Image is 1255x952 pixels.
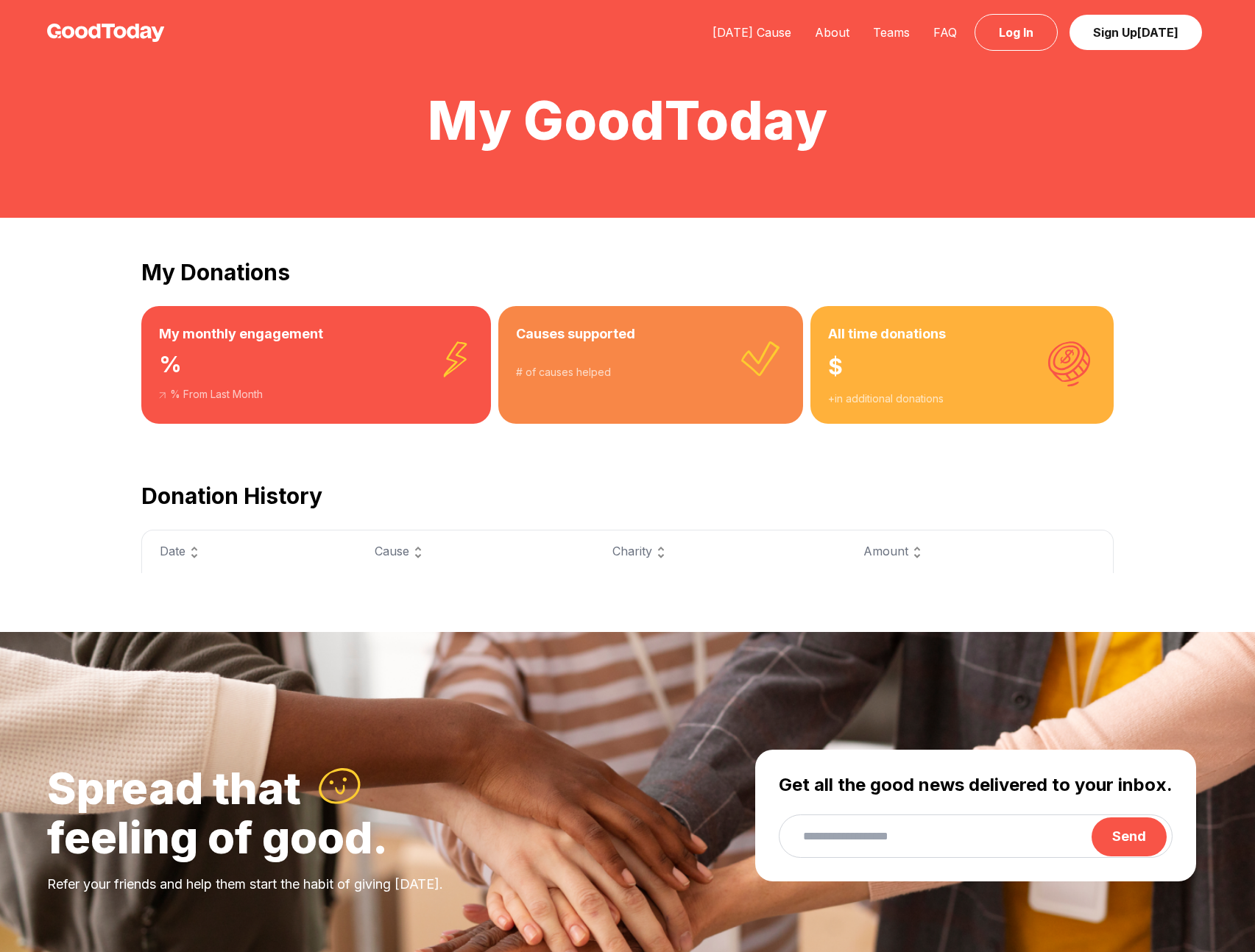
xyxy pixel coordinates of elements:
img: GoodToday [47,24,165,42]
h3: My monthly engagement [159,324,473,344]
button: Send [1092,817,1167,856]
h2: Spread that feeling of good. [47,766,740,859]
h3: Causes supported [516,324,785,344]
div: Amount [863,542,1095,561]
span: Refer your friends and help them start the habit of giving [DATE]. [47,876,443,892]
a: About [803,25,861,40]
div: % [159,344,473,387]
span: [DATE] [1137,25,1178,40]
a: Log In [975,14,1058,51]
div: Cause [375,542,577,561]
div: Charity [612,542,829,561]
h2: My Donations [141,259,1114,285]
div: $ [828,344,1096,391]
a: [DATE] Cause [701,25,803,40]
div: # of causes helped [516,365,785,380]
img: :) [316,763,364,810]
div: + in additional donations [828,391,1096,406]
div: % From Last Month [159,387,473,402]
a: Teams [861,25,922,40]
span: Send [1112,828,1146,844]
h2: Donation History [141,483,1114,509]
h3: All time donations [828,324,1096,344]
h3: Get all the good news delivered to your inbox. [779,773,1173,797]
div: Date [160,542,339,561]
a: FAQ [922,25,969,40]
a: Sign Up[DATE] [1070,15,1202,50]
